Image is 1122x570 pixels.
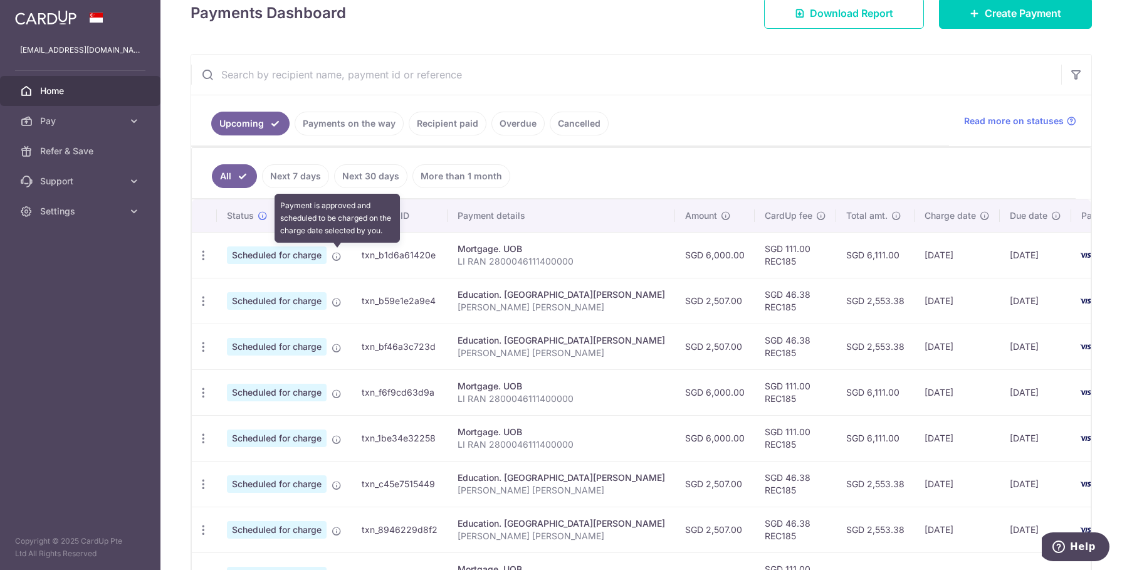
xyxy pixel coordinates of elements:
[227,209,254,222] span: Status
[352,232,448,278] td: txn_b1d6a61420e
[191,2,346,24] h4: Payments Dashboard
[352,461,448,507] td: txn_c45e7515449
[1000,324,1071,369] td: [DATE]
[836,369,915,415] td: SGD 6,111.00
[15,10,76,25] img: CardUp
[458,530,665,542] p: [PERSON_NAME] [PERSON_NAME]
[448,199,675,232] th: Payment details
[755,507,836,552] td: SGD 46.38 REC185
[352,369,448,415] td: txn_f6f9cd63d9a
[212,164,257,188] a: All
[211,112,290,135] a: Upcoming
[458,472,665,484] div: Education. [GEOGRAPHIC_DATA][PERSON_NAME]
[675,369,755,415] td: SGD 6,000.00
[836,507,915,552] td: SGD 2,553.38
[40,175,123,187] span: Support
[755,415,836,461] td: SGD 111.00 REC185
[1075,431,1100,446] img: Bank Card
[352,507,448,552] td: txn_8946229d8f2
[755,232,836,278] td: SGD 111.00 REC185
[915,324,1000,369] td: [DATE]
[836,232,915,278] td: SGD 6,111.00
[458,380,665,393] div: Mortgage. UOB
[550,112,609,135] a: Cancelled
[755,278,836,324] td: SGD 46.38 REC185
[755,369,836,415] td: SGD 111.00 REC185
[675,507,755,552] td: SGD 2,507.00
[836,461,915,507] td: SGD 2,553.38
[1010,209,1047,222] span: Due date
[275,194,400,243] div: Payment is approved and scheduled to be charged on the charge date selected by you.
[765,209,812,222] span: CardUp fee
[836,415,915,461] td: SGD 6,111.00
[227,292,327,310] span: Scheduled for charge
[1042,532,1109,564] iframe: Opens a widget where you can find more information
[334,164,407,188] a: Next 30 days
[1075,477,1100,492] img: Bank Card
[458,347,665,359] p: [PERSON_NAME] [PERSON_NAME]
[227,430,327,447] span: Scheduled for charge
[685,209,717,222] span: Amount
[1075,385,1100,400] img: Bank Card
[191,55,1061,95] input: Search by recipient name, payment id or reference
[915,507,1000,552] td: [DATE]
[20,44,140,56] p: [EMAIL_ADDRESS][DOMAIN_NAME]
[1000,369,1071,415] td: [DATE]
[915,461,1000,507] td: [DATE]
[964,115,1064,127] span: Read more on statuses
[491,112,545,135] a: Overdue
[675,278,755,324] td: SGD 2,507.00
[755,461,836,507] td: SGD 46.38 REC185
[1075,339,1100,354] img: Bank Card
[40,115,123,127] span: Pay
[1000,507,1071,552] td: [DATE]
[458,438,665,451] p: LI RAN 2800046111400000
[1000,278,1071,324] td: [DATE]
[40,85,123,97] span: Home
[810,6,893,21] span: Download Report
[915,278,1000,324] td: [DATE]
[675,415,755,461] td: SGD 6,000.00
[846,209,888,222] span: Total amt.
[1075,293,1100,309] img: Bank Card
[675,324,755,369] td: SGD 2,507.00
[227,475,327,493] span: Scheduled for charge
[836,324,915,369] td: SGD 2,553.38
[458,243,665,255] div: Mortgage. UOB
[352,278,448,324] td: txn_b59e1e2a9e4
[1075,248,1100,263] img: Bank Card
[915,415,1000,461] td: [DATE]
[412,164,510,188] a: More than 1 month
[1000,461,1071,507] td: [DATE]
[458,288,665,301] div: Education. [GEOGRAPHIC_DATA][PERSON_NAME]
[458,484,665,497] p: [PERSON_NAME] [PERSON_NAME]
[915,369,1000,415] td: [DATE]
[964,115,1076,127] a: Read more on statuses
[1000,232,1071,278] td: [DATE]
[227,384,327,401] span: Scheduled for charge
[755,324,836,369] td: SGD 46.38 REC185
[458,393,665,405] p: LI RAN 2800046111400000
[227,246,327,264] span: Scheduled for charge
[262,164,329,188] a: Next 7 days
[227,521,327,539] span: Scheduled for charge
[985,6,1061,21] span: Create Payment
[409,112,486,135] a: Recipient paid
[458,255,665,268] p: LI RAN 2800046111400000
[227,338,327,356] span: Scheduled for charge
[352,324,448,369] td: txn_bf46a3c723d
[458,334,665,347] div: Education. [GEOGRAPHIC_DATA][PERSON_NAME]
[458,301,665,314] p: [PERSON_NAME] [PERSON_NAME]
[295,112,404,135] a: Payments on the way
[915,232,1000,278] td: [DATE]
[675,232,755,278] td: SGD 6,000.00
[40,145,123,157] span: Refer & Save
[458,517,665,530] div: Education. [GEOGRAPHIC_DATA][PERSON_NAME]
[352,415,448,461] td: txn_1be34e32258
[836,278,915,324] td: SGD 2,553.38
[1075,522,1100,537] img: Bank Card
[675,461,755,507] td: SGD 2,507.00
[925,209,976,222] span: Charge date
[1000,415,1071,461] td: [DATE]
